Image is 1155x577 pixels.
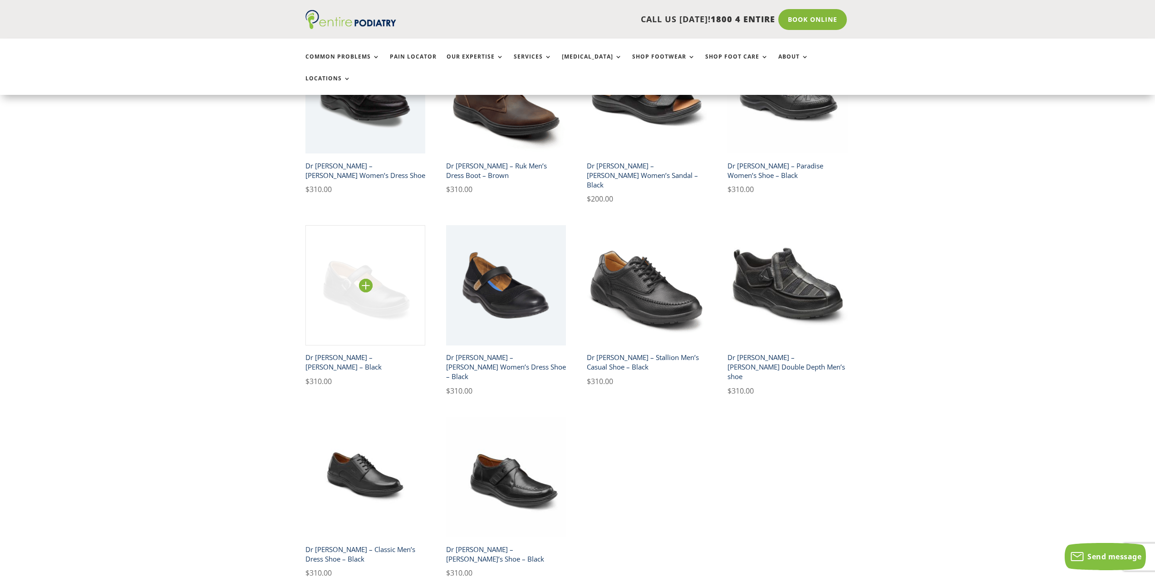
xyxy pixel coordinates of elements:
[446,34,566,196] a: dr comfort ruk mens dress shoe brownDr [PERSON_NAME] – Ruk Men’s Dress Boot – Brown $310.00
[305,541,426,567] h2: Dr [PERSON_NAME] – Classic Men’s Dress Shoe – Black
[446,541,566,567] h2: Dr [PERSON_NAME] – [PERSON_NAME]’s Shoe – Black
[305,376,332,386] bdi: 310.00
[446,158,566,183] h2: Dr [PERSON_NAME] – Ruk Men’s Dress Boot – Brown
[446,386,472,396] bdi: 310.00
[727,34,848,196] a: Dr Comfort Paradise Women's Dress Shoe BlackDr [PERSON_NAME] – Paradise Women’s Shoe – Black $310.00
[778,54,809,73] a: About
[1087,552,1141,562] span: Send message
[446,350,566,385] h2: Dr [PERSON_NAME] – [PERSON_NAME] Women’s Dress Shoe – Black
[390,54,437,73] a: Pain Locator
[587,376,591,386] span: $
[727,225,848,397] a: Dr Comfort Black Edward X Mens Double Depth ShoeDr [PERSON_NAME] – [PERSON_NAME] Double Depth Men...
[705,54,768,73] a: Shop Foot Care
[305,22,396,31] a: Entire Podiatry
[711,14,775,25] span: 1800 4 ENTIRE
[587,194,591,204] span: $
[562,54,622,73] a: [MEDICAL_DATA]
[587,34,707,205] a: Dr Comfort Lana Medium Wide Women's Sandal BlackDr [PERSON_NAME] – [PERSON_NAME] Women’s Sandal –...
[305,34,426,196] a: mallory dr comfort black womens dress shoe entire podiatryDr [PERSON_NAME] – [PERSON_NAME] Women’...
[305,376,310,386] span: $
[431,14,775,25] p: CALL US [DATE]!
[587,225,707,387] a: Dr Comfort Stallion Mens Casual Shoe BlackDr [PERSON_NAME] – Stallion Men’s Casual Shoe – Black $...
[727,184,754,194] bdi: 310.00
[305,225,426,345] img: Dr Comfort Merry Jane Women's Dress Shoe Black
[305,184,332,194] bdi: 310.00
[632,54,695,73] a: Shop Footwear
[305,417,426,538] img: Dr Comfort Classic Mens Dress Shoe Black
[305,54,380,73] a: Common Problems
[305,350,426,375] h2: Dr [PERSON_NAME] – [PERSON_NAME] – Black
[727,225,848,345] img: Dr Comfort Black Edward X Mens Double Depth Shoe
[446,225,566,397] a: Dr Comfort Jackie Mary Janes Dress Shoe in Black - Angle ViewDr [PERSON_NAME] – [PERSON_NAME] Wom...
[514,54,552,73] a: Services
[446,184,450,194] span: $
[727,184,732,194] span: $
[1065,543,1146,570] button: Send message
[587,376,613,386] bdi: 310.00
[587,225,707,345] img: Dr Comfort Stallion Mens Casual Shoe Black
[587,194,613,204] bdi: 200.00
[587,158,707,193] h2: Dr [PERSON_NAME] – [PERSON_NAME] Women’s Sandal – Black
[727,386,754,396] bdi: 310.00
[305,184,310,194] span: $
[305,158,426,183] h2: Dr [PERSON_NAME] – [PERSON_NAME] Women’s Dress Shoe
[305,225,426,387] a: Dr Comfort Merry Jane Women's Dress Shoe BlackDr [PERSON_NAME] – [PERSON_NAME] – Black $310.00
[727,386,732,396] span: $
[446,386,450,396] span: $
[305,10,396,29] img: logo (1)
[305,75,351,95] a: Locations
[446,225,566,345] img: Dr Comfort Jackie Mary Janes Dress Shoe in Black - Angle View
[447,54,504,73] a: Our Expertise
[587,350,707,375] h2: Dr [PERSON_NAME] – Stallion Men’s Casual Shoe – Black
[727,350,848,385] h2: Dr [PERSON_NAME] – [PERSON_NAME] Double Depth Men’s shoe
[727,158,848,183] h2: Dr [PERSON_NAME] – Paradise Women’s Shoe – Black
[446,417,566,538] img: Dr Comfort Frank Mens Dress Shoe Black
[446,184,472,194] bdi: 310.00
[778,9,847,30] a: Book Online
